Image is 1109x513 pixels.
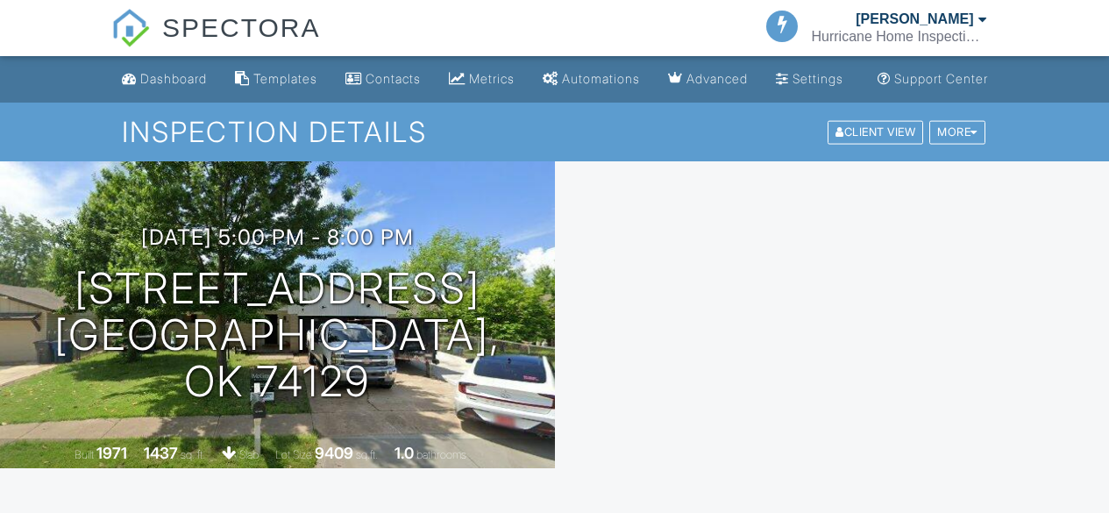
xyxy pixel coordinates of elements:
[96,444,127,462] div: 1971
[793,71,843,86] div: Settings
[469,71,515,86] div: Metrics
[826,125,928,138] a: Client View
[239,448,259,461] span: slab
[395,444,414,462] div: 1.0
[140,71,207,86] div: Dashboard
[661,63,755,96] a: Advanced
[356,448,378,461] span: sq.ft.
[111,26,321,59] a: SPECTORA
[894,71,988,86] div: Support Center
[115,63,214,96] a: Dashboard
[856,11,973,28] div: [PERSON_NAME]
[141,225,414,249] h3: [DATE] 5:00 pm - 8:00 pm
[162,9,321,46] span: SPECTORA
[338,63,428,96] a: Contacts
[28,266,527,404] h1: [STREET_ADDRESS] [GEOGRAPHIC_DATA], OK 74129
[75,448,94,461] span: Built
[812,28,987,46] div: Hurricane Home Inspections
[144,444,178,462] div: 1437
[228,63,324,96] a: Templates
[536,63,647,96] a: Automations (Basic)
[828,120,923,144] div: Client View
[315,444,353,462] div: 9409
[442,63,522,96] a: Metrics
[111,9,150,47] img: The Best Home Inspection Software - Spectora
[181,448,205,461] span: sq. ft.
[253,71,317,86] div: Templates
[929,120,985,144] div: More
[769,63,850,96] a: Settings
[416,448,466,461] span: bathrooms
[562,71,640,86] div: Automations
[686,71,748,86] div: Advanced
[275,448,312,461] span: Lot Size
[366,71,421,86] div: Contacts
[871,63,995,96] a: Support Center
[122,117,986,147] h1: Inspection Details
